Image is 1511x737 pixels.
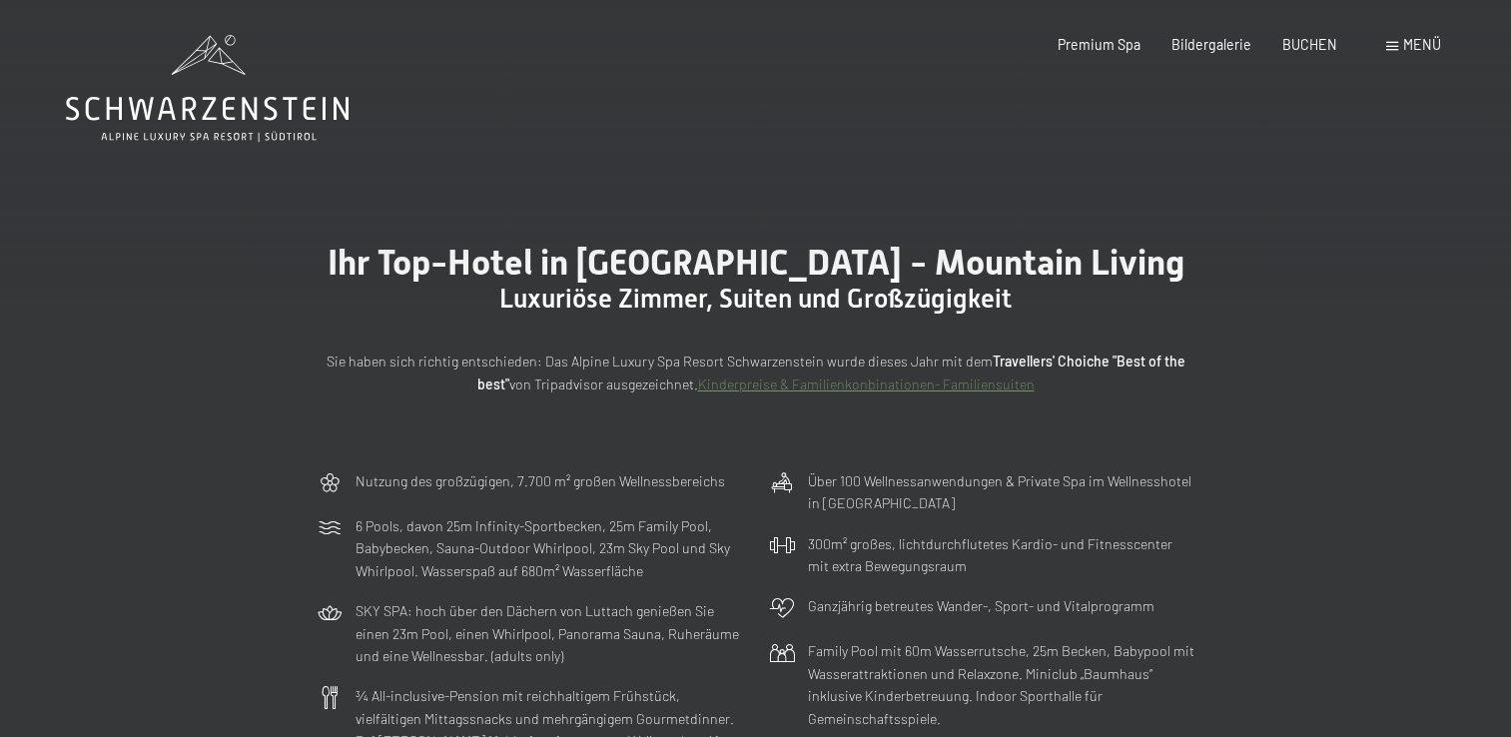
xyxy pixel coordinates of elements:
span: Menü [1403,36,1441,53]
span: Ihr Top-Hotel in [GEOGRAPHIC_DATA] - Mountain Living [328,242,1184,283]
p: 6 Pools, davon 25m Infinity-Sportbecken, 25m Family Pool, Babybecken, Sauna-Outdoor Whirlpool, 23... [356,515,743,583]
p: Über 100 Wellnessanwendungen & Private Spa im Wellnesshotel in [GEOGRAPHIC_DATA] [808,470,1195,515]
a: Premium Spa [1058,36,1140,53]
strong: Travellers' Choiche "Best of the best" [477,353,1185,392]
span: Luxuriöse Zimmer, Suiten und Großzügigkeit [499,284,1012,314]
p: Ganzjährig betreutes Wander-, Sport- und Vitalprogramm [808,595,1154,618]
a: Bildergalerie [1171,36,1251,53]
p: Family Pool mit 60m Wasserrutsche, 25m Becken, Babypool mit Wasserattraktionen und Relaxzone. Min... [808,640,1195,730]
p: SKY SPA: hoch über den Dächern von Luttach genießen Sie einen 23m Pool, einen Whirlpool, Panorama... [356,600,743,668]
p: Sie haben sich richtig entschieden: Das Alpine Luxury Spa Resort Schwarzenstein wurde dieses Jahr... [317,351,1195,395]
p: Nutzung des großzügigen, 7.700 m² großen Wellnessbereichs [356,470,725,493]
p: 300m² großes, lichtdurchflutetes Kardio- und Fitnesscenter mit extra Bewegungsraum [808,533,1195,578]
a: BUCHEN [1282,36,1337,53]
a: Kinderpreise & Familienkonbinationen- Familiensuiten [698,375,1035,392]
